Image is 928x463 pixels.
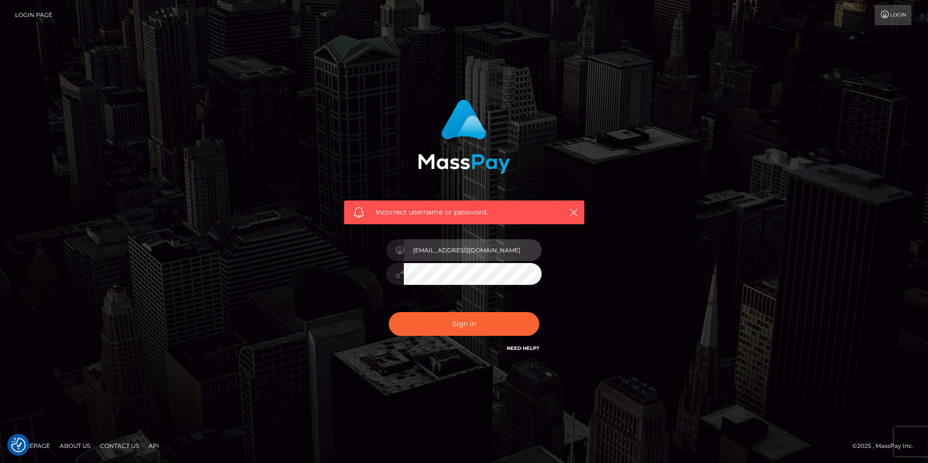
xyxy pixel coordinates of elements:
[56,438,94,453] a: About Us
[875,5,911,25] a: Login
[507,345,539,351] a: Need Help?
[15,5,52,25] a: Login Page
[852,441,921,451] div: © 2025 , MassPay Inc.
[404,239,542,261] input: Username...
[11,438,26,452] button: Consent Preferences
[11,438,54,453] a: Homepage
[145,438,163,453] a: API
[11,438,26,452] img: Revisit consent button
[376,207,553,217] span: Incorrect username or password.
[96,438,143,453] a: Contact Us
[389,312,539,336] button: Sign in
[418,99,510,174] img: MassPay Login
